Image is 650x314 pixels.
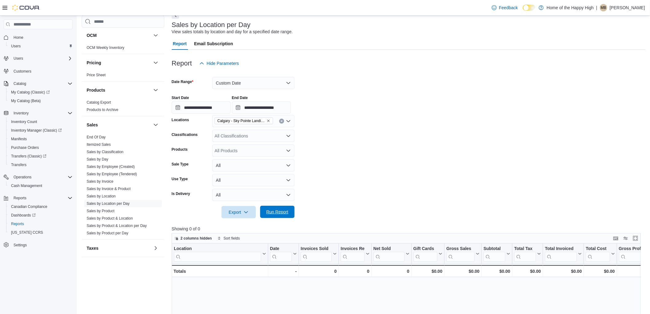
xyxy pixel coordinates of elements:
a: Sales by Invoice & Product [87,187,131,191]
div: Totals [174,268,266,275]
button: Inventory [1,109,75,117]
label: Date Range [172,79,194,84]
div: - [270,268,297,275]
span: Price Sheet [87,73,106,78]
input: Press the down key to open a popover containing a calendar. [172,101,231,114]
a: Cash Management [9,182,45,189]
div: Gift Card Sales [413,246,437,262]
a: Sales by Day [87,157,108,161]
span: Sales by Employee (Tendered) [87,172,137,177]
div: Sales [82,133,164,239]
button: Export [221,206,256,218]
a: Transfers (Classic) [9,153,49,160]
a: My Catalog (Beta) [9,97,43,105]
label: Start Date [172,95,189,100]
a: Feedback [489,2,520,14]
span: Canadian Compliance [11,204,47,209]
button: Manifests [6,135,75,143]
button: Net Sold [373,246,409,262]
a: Inventory Manager (Classic) [6,126,75,135]
span: Transfers [11,162,26,167]
span: Inventory Manager (Classic) [11,128,62,133]
a: Home [11,34,26,41]
div: Net Sold [373,246,404,262]
span: Catalog Export [87,100,111,105]
div: Gross Profit [619,246,647,262]
a: Sales by Employee (Tendered) [87,172,137,176]
a: [US_STATE] CCRS [9,229,45,236]
button: Reports [11,194,29,202]
div: Total Tax [514,246,536,252]
button: All [212,189,295,201]
span: Purchase Orders [9,144,72,151]
span: Inventory Count [11,119,37,124]
div: $0.00 [514,268,541,275]
span: Sales by Invoice [87,179,113,184]
button: Catalog [1,79,75,88]
button: All [212,159,295,172]
span: Hide Parameters [207,60,239,66]
span: My Catalog (Classic) [11,90,50,95]
a: Sales by Product [87,209,115,213]
button: OCM [87,32,151,38]
div: 0 [301,268,337,275]
span: Settings [11,241,72,249]
div: Total Invoiced [545,246,577,252]
button: Subtotal [484,246,510,262]
span: Canadian Compliance [9,203,72,210]
div: $0.00 [545,268,582,275]
a: Dashboards [6,211,75,220]
div: $0.00 [586,268,615,275]
button: Settings [1,240,75,249]
button: Canadian Compliance [6,202,75,211]
h3: Report [172,60,192,67]
a: Sales by Location per Day [87,201,130,206]
button: Taxes [152,244,159,252]
div: 0 [341,268,369,275]
div: $0.00 [413,268,442,275]
span: Calgary - Sky Pointe Landing - Fire & Flower [217,118,265,124]
span: Customers [14,69,31,74]
button: Products [152,86,159,94]
a: Customers [11,68,34,75]
span: Sales by Employee (Created) [87,164,135,169]
span: Sales by Product [87,209,115,213]
button: Taxes [87,245,151,251]
a: Reports [9,220,26,228]
nav: Complex example [4,30,72,265]
span: Users [9,42,72,50]
a: Purchase Orders [9,144,41,151]
a: Itemized Sales [87,142,111,147]
span: Dashboards [11,213,36,218]
button: Open list of options [286,119,291,124]
div: Products [82,99,164,116]
a: Dashboards [9,212,38,219]
span: Calgary - Sky Pointe Landing - Fire & Flower [215,117,273,124]
button: Home [1,33,75,42]
span: Products to Archive [87,107,118,112]
button: Pricing [87,60,151,66]
span: Settings [14,243,27,248]
span: Report [173,38,187,50]
span: Operations [14,175,32,180]
button: Gift Cards [413,246,442,262]
a: Sales by Product & Location [87,216,133,221]
button: Sales [152,121,159,129]
button: Gross Sales [446,246,480,262]
h3: Taxes [87,245,99,251]
button: Sort fields [215,235,242,242]
a: Sales by Product & Location per Day [87,224,147,228]
label: Products [172,147,188,152]
a: Sales by Invoice [87,179,113,184]
button: Operations [11,173,34,181]
span: Reports [14,196,26,201]
button: Operations [1,173,75,181]
div: Gross Profit [619,246,647,252]
div: Total Cost [586,246,610,262]
button: Inventory [11,109,31,117]
button: Reports [1,194,75,202]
